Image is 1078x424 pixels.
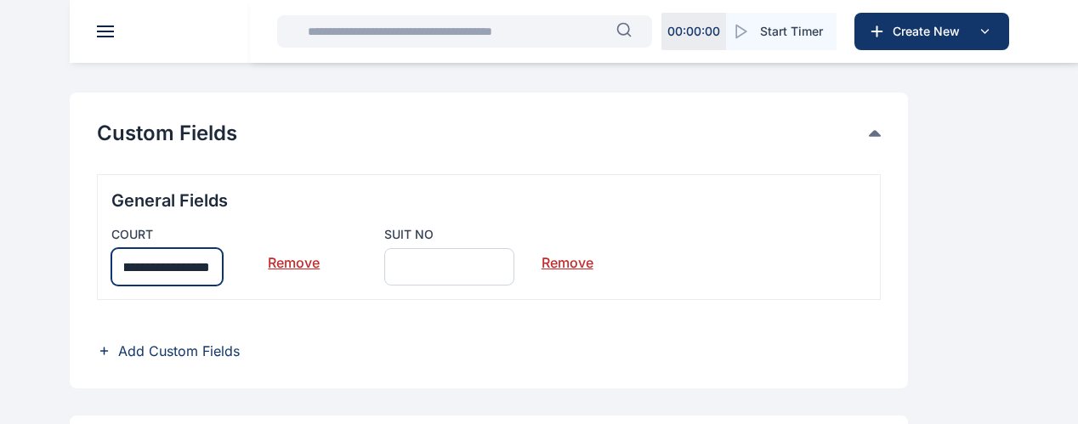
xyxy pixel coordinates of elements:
[111,226,241,243] label: COURT
[854,13,1009,50] button: Create New
[542,239,593,273] a: Remove
[97,120,881,147] div: Custom Fields
[726,13,837,50] button: Start Timer
[118,341,240,361] span: Add Custom Fields
[760,23,823,40] span: Start Timer
[886,23,974,40] span: Create New
[667,23,720,40] p: 00 : 00 : 00
[111,189,866,212] button: General Fields
[268,239,320,273] a: Remove
[97,120,869,147] button: Custom Fields
[384,226,513,243] label: SUIT NO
